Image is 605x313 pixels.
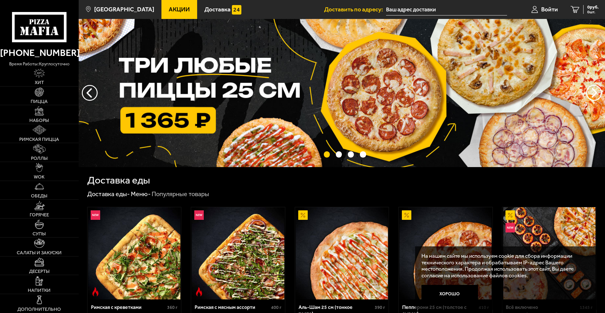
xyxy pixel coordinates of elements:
[336,151,342,157] button: точки переключения
[421,285,478,304] button: Хорошо
[91,304,166,310] div: Римская с креветками
[505,210,515,220] img: Акционный
[35,80,44,85] span: Хит
[399,207,493,299] a: АкционныйПепперони 25 см (толстое с сыром)
[195,304,269,310] div: Римская с мясным ассорти
[232,5,241,15] img: 15daf4d41897b9f0e9f617042186c801.svg
[87,175,150,185] h1: Доставка еды
[33,232,46,236] span: Супы
[194,210,204,220] img: Новинка
[17,250,62,255] span: Салаты и закуски
[167,305,178,310] span: 360 г
[31,99,48,104] span: Пицца
[88,207,181,299] a: НовинкаОстрое блюдоРимская с креветками
[17,307,61,312] span: Дополнительно
[91,287,100,297] img: Острое блюдо
[348,151,354,157] button: точки переключения
[29,269,50,274] span: Десерты
[421,253,587,279] p: На нашем сайте мы используем cookie для сбора информации технического характера и обрабатываем IP...
[505,223,515,232] img: Новинка
[31,156,48,161] span: Роллы
[587,10,599,14] span: 0 шт.
[31,194,47,198] span: Обеды
[152,190,209,198] div: Популярные товары
[360,151,366,157] button: точки переключения
[94,6,154,12] span: [GEOGRAPHIC_DATA]
[88,207,180,299] img: Римская с креветками
[91,210,100,220] img: Новинка
[295,207,389,299] a: АкционныйАль-Шам 25 см (тонкое тесто)
[192,207,284,299] img: Римская с мясным ассорти
[169,6,190,12] span: Акции
[34,175,45,179] span: WOK
[19,137,59,142] span: Римская пицца
[271,305,281,310] span: 400 г
[82,85,98,101] button: следующий
[386,4,507,15] input: Ваш адрес доставки
[503,207,596,299] img: Всё включено
[324,6,386,12] span: Доставить по адресу:
[131,190,151,198] a: Меню-
[29,118,49,123] span: Наборы
[194,287,204,297] img: Острое блюдо
[191,207,285,299] a: НовинкаОстрое блюдоРимская с мясным ассорти
[298,210,308,220] img: Акционный
[28,288,51,293] span: Напитки
[586,85,602,101] button: предыдущий
[204,6,231,12] span: Доставка
[587,5,599,9] span: 0 руб.
[296,207,388,299] img: Аль-Шам 25 см (тонкое тесто)
[30,213,49,217] span: Горячее
[324,151,330,157] button: точки переключения
[502,207,596,299] a: АкционныйНовинкаВсё включено
[541,6,558,12] span: Войти
[87,190,130,198] a: Доставка еды-
[375,305,385,310] span: 390 г
[399,207,492,299] img: Пепперони 25 см (толстое с сыром)
[402,210,411,220] img: Акционный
